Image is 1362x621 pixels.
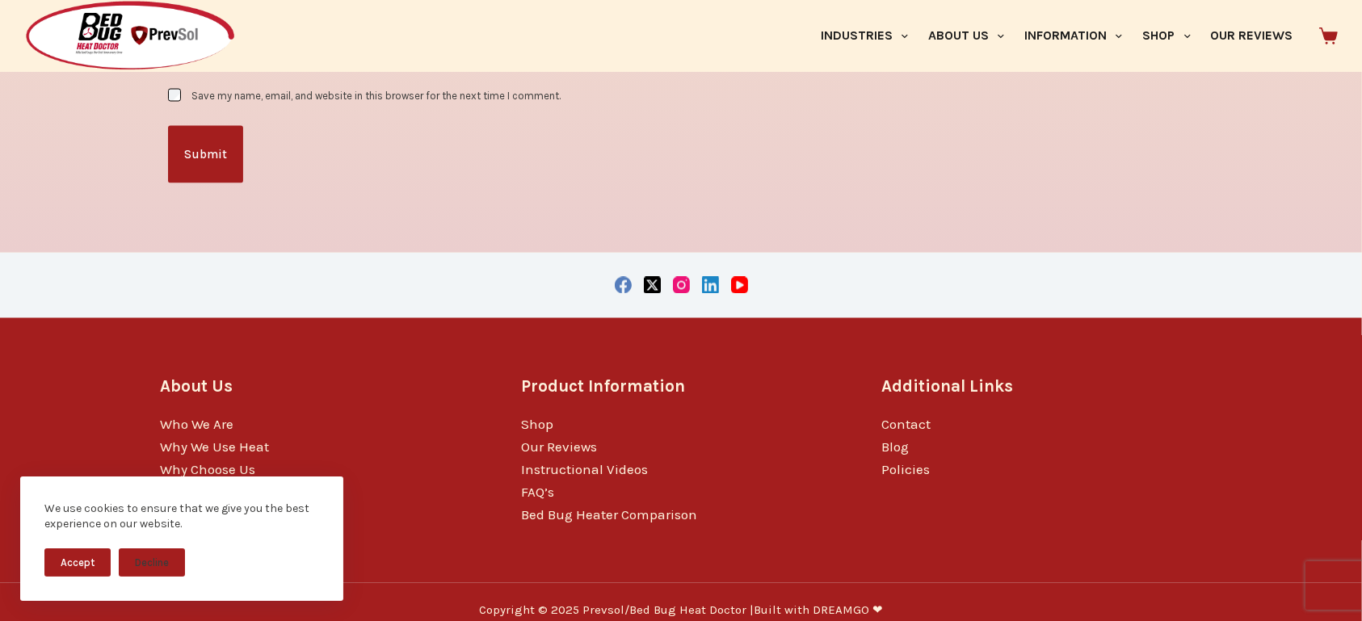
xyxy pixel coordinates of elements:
[881,375,1202,400] h3: Additional Links
[881,462,930,478] a: Policies
[521,485,554,501] a: FAQ’s
[160,439,269,455] a: Why We Use Heat
[160,375,481,400] h3: About Us
[521,375,842,400] h3: Product Information
[168,126,243,183] button: Submit
[119,548,185,577] button: Decline
[160,417,233,433] a: Who We Are
[644,277,661,294] a: X (Twitter)
[479,603,883,619] p: Copyright © 2025 Prevsol/Bed Bug Heat Doctor |
[615,277,632,294] a: Facebook
[673,277,690,294] a: Instagram
[160,462,255,478] a: Why Choose Us
[754,603,883,618] a: Built with DREAMGO ❤
[44,548,111,577] button: Accept
[521,439,597,455] a: Our Reviews
[44,501,319,532] div: We use cookies to ensure that we give you the best experience on our website.
[521,417,553,433] a: Shop
[521,462,648,478] a: Instructional Videos
[191,90,561,102] label: Save my name, email, and website in this browser for the next time I comment.
[881,439,909,455] a: Blog
[881,417,931,433] a: Contact
[521,507,697,523] a: Bed Bug Heater Comparison
[731,277,748,294] a: YouTube
[702,277,719,294] a: LinkedIn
